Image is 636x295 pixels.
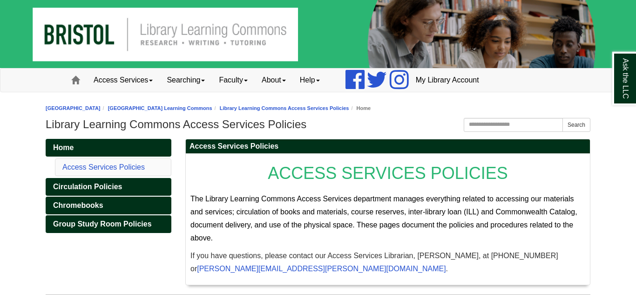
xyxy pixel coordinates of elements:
[190,195,577,242] span: The Library Learning Commons Access Services department manages everything related to accessing o...
[46,104,590,113] nav: breadcrumb
[212,69,255,92] a: Faculty
[220,105,349,111] a: Library Learning Commons Access Services Policies
[53,201,103,209] span: Chromebooks
[46,197,171,214] a: Chromebooks
[293,69,327,92] a: Help
[53,220,152,228] span: Group Study Room Policies
[87,69,160,92] a: Access Services
[46,139,171,157] a: Home
[46,105,101,111] a: [GEOGRAPHIC_DATA]
[53,183,122,191] span: Circulation Policies
[268,164,508,183] span: ACCESS SERVICES POLICIES
[190,252,558,273] span: If you have questions, please contact our Access Services Librarian, [PERSON_NAME], at [PHONE_NUM...
[62,163,145,171] a: Access Services Policies
[562,118,590,132] button: Search
[108,105,212,111] a: [GEOGRAPHIC_DATA] Learning Commons
[46,118,590,131] h1: Library Learning Commons Access Services Policies
[186,139,590,154] h2: Access Services Policies
[409,69,486,92] a: My Library Account
[46,178,171,196] a: Circulation Policies
[197,265,446,273] a: [PERSON_NAME][EMAIL_ADDRESS][PERSON_NAME][DOMAIN_NAME]
[46,215,171,233] a: Group Study Room Policies
[46,139,171,233] div: Guide Pages
[255,69,293,92] a: About
[160,69,212,92] a: Searching
[53,144,74,151] span: Home
[349,104,371,113] li: Home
